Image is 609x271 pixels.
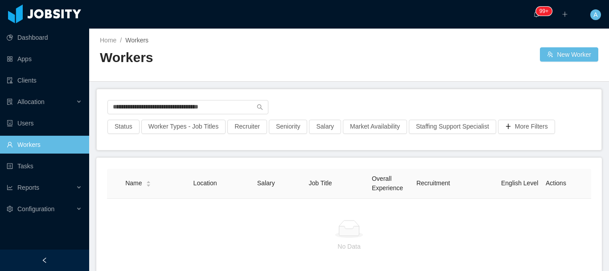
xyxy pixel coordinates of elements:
button: Market Availability [343,120,407,134]
span: Actions [546,179,566,187]
span: / [120,37,122,44]
span: Location [193,179,217,187]
button: icon: plusMore Filters [498,120,555,134]
p: No Data [114,242,584,251]
span: English Level [501,179,538,187]
i: icon: plus [562,11,568,17]
button: icon: usergroup-addNew Worker [540,47,598,62]
i: icon: search [257,104,263,110]
span: Salary [257,179,275,187]
a: icon: profileTasks [7,157,82,175]
a: icon: pie-chartDashboard [7,29,82,46]
span: Reports [17,184,39,191]
a: Home [100,37,116,44]
div: Sort [146,179,151,186]
h2: Workers [100,49,349,67]
button: Worker Types - Job Titles [141,120,226,134]
span: Configuration [17,205,54,213]
span: Job Title [309,179,332,187]
a: icon: appstoreApps [7,50,82,68]
a: icon: auditClients [7,71,82,89]
button: Staffing Support Specialist [409,120,496,134]
span: Name [125,179,142,188]
i: icon: setting [7,206,13,212]
button: Salary [309,120,341,134]
i: icon: solution [7,99,13,105]
button: Status [107,120,140,134]
button: Seniority [269,120,307,134]
span: Overall Experience [372,175,403,192]
button: Recruiter [227,120,267,134]
a: icon: userWorkers [7,136,82,154]
a: icon: robotUsers [7,114,82,132]
i: icon: caret-down [146,183,151,186]
sup: 157 [536,7,552,16]
i: icon: line-chart [7,184,13,191]
i: icon: bell [533,11,539,17]
span: Recruitment [416,179,450,187]
span: A [593,9,597,20]
span: Workers [125,37,148,44]
span: Allocation [17,98,45,105]
i: icon: caret-up [146,180,151,183]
